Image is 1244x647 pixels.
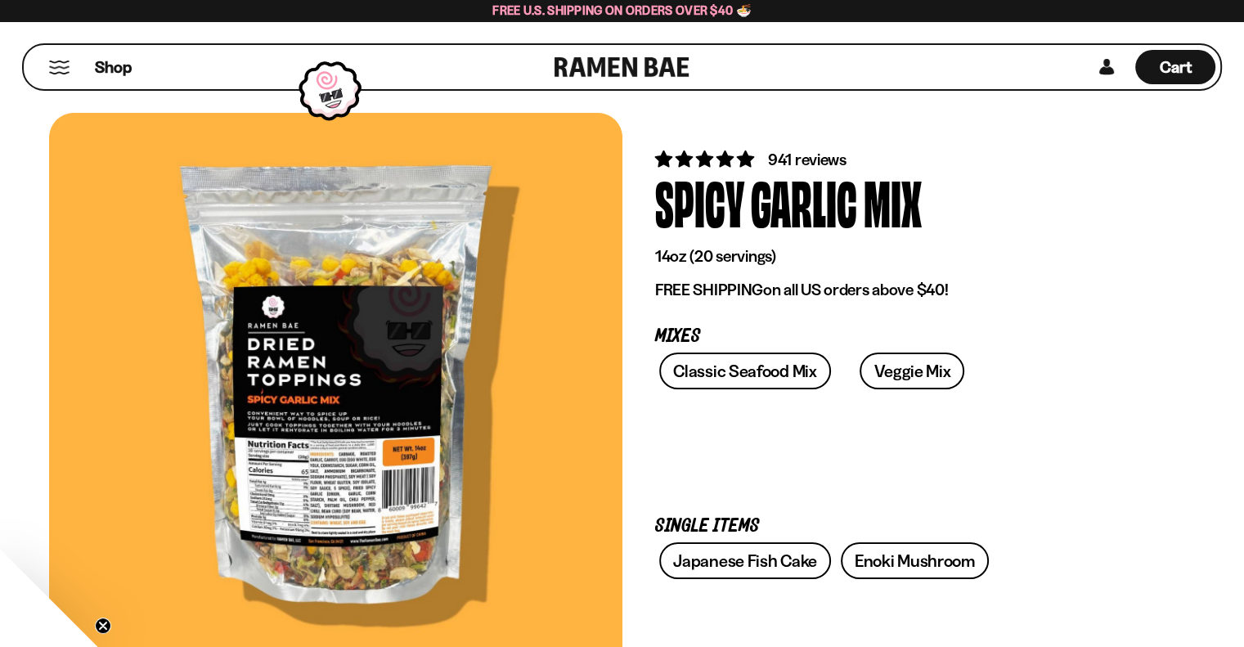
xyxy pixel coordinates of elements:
[655,329,1162,344] p: Mixes
[655,280,763,299] strong: FREE SHIPPING
[768,150,847,169] span: 941 reviews
[860,353,964,389] a: Veggie Mix
[751,171,857,232] div: Garlic
[95,56,132,79] span: Shop
[841,542,989,579] a: Enoki Mushroom
[95,50,132,84] a: Shop
[1160,57,1192,77] span: Cart
[655,519,1162,534] p: Single Items
[655,149,757,169] span: 4.75 stars
[864,171,922,232] div: Mix
[48,61,70,74] button: Mobile Menu Trigger
[659,542,831,579] a: Japanese Fish Cake
[655,246,1162,267] p: 14oz (20 servings)
[659,353,830,389] a: Classic Seafood Mix
[655,280,1162,300] p: on all US orders above $40!
[655,171,744,232] div: Spicy
[95,618,111,634] button: Close teaser
[1135,45,1215,89] a: Cart
[492,2,752,18] span: Free U.S. Shipping on Orders over $40 🍜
